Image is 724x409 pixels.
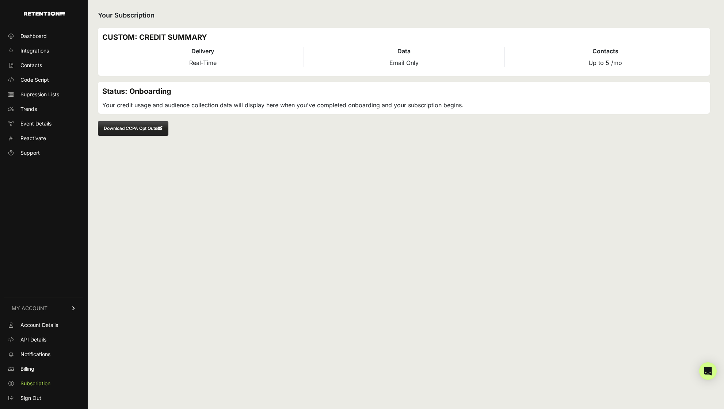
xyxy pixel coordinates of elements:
[4,319,83,331] a: Account Details
[505,47,706,55] h4: Contacts
[102,32,706,42] h3: CUSTOM: CREDIT SUMMARY
[20,380,50,387] span: Subscription
[20,394,41,402] span: Sign Out
[20,76,49,84] span: Code Script
[12,305,47,312] span: MY ACCOUNT
[4,89,83,100] a: Supression Lists
[4,30,83,42] a: Dashboard
[699,362,717,380] div: Open Intercom Messenger
[20,149,40,157] span: Support
[20,32,47,40] span: Dashboard
[98,121,168,136] button: Download CCPA Opt Outs
[20,105,37,113] span: Trends
[4,74,83,86] a: Code Script
[389,59,419,66] span: Email Only
[4,378,83,389] a: Subscription
[20,321,58,329] span: Account Details
[20,135,46,142] span: Reactivate
[20,365,34,373] span: Billing
[20,336,46,343] span: API Details
[20,91,59,98] span: Supression Lists
[4,118,83,130] a: Event Details
[189,59,217,66] span: Real-Time
[4,45,83,57] a: Integrations
[20,351,50,358] span: Notifications
[588,59,622,66] span: Up to 5 /mo
[20,47,49,54] span: Integrations
[102,47,304,55] h4: Delivery
[4,348,83,360] a: Notifications
[304,47,505,55] h4: Data
[20,62,42,69] span: Contacts
[98,10,710,20] h2: Your Subscription
[4,59,83,71] a: Contacts
[4,334,83,346] a: API Details
[4,392,83,404] a: Sign Out
[4,147,83,159] a: Support
[4,132,83,144] a: Reactivate
[4,363,83,375] a: Billing
[102,86,706,96] h3: Status: Onboarding
[20,120,52,127] span: Event Details
[4,297,83,319] a: MY ACCOUNT
[4,103,83,115] a: Trends
[102,101,464,109] span: Your credit usage and audience collection data will display here when you've completed onboarding...
[24,12,65,16] img: Retention.com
